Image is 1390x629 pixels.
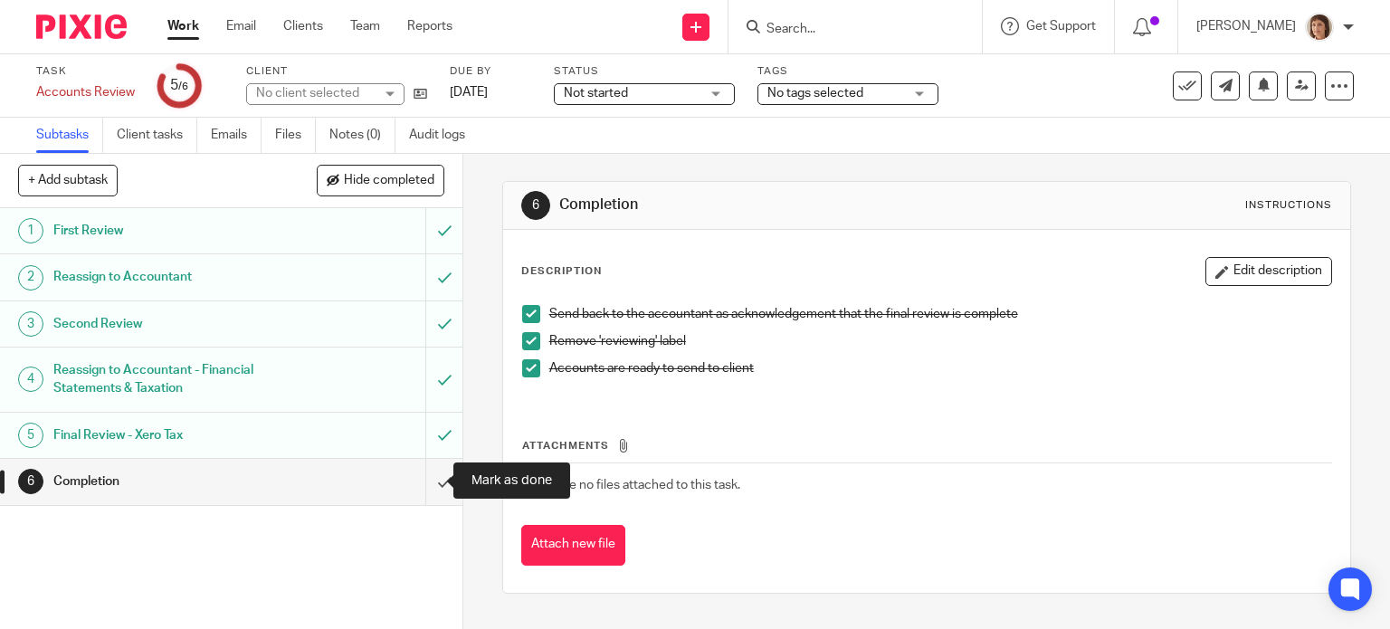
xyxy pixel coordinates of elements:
[18,265,43,291] div: 2
[450,86,488,99] span: [DATE]
[1026,20,1096,33] span: Get Support
[53,310,290,338] h1: Second Review
[350,17,380,35] a: Team
[36,64,135,79] label: Task
[53,217,290,244] h1: First Review
[549,359,1332,377] p: Accounts are ready to send to client
[18,367,43,392] div: 4
[522,479,740,491] span: There are no files attached to this task.
[765,22,928,38] input: Search
[317,165,444,195] button: Hide completed
[559,195,965,214] h1: Completion
[329,118,395,153] a: Notes (0)
[36,83,135,101] div: Accounts Review
[53,468,290,495] h1: Completion
[1305,13,1334,42] img: Pixie%204.jpg
[549,305,1332,323] p: Send back to the accountant as acknowledgement that the final review is complete
[18,311,43,337] div: 3
[564,87,628,100] span: Not started
[211,118,262,153] a: Emails
[409,118,479,153] a: Audit logs
[170,75,188,96] div: 5
[36,118,103,153] a: Subtasks
[36,14,127,39] img: Pixie
[407,17,452,35] a: Reports
[1245,198,1332,213] div: Instructions
[554,64,735,79] label: Status
[283,17,323,35] a: Clients
[1205,257,1332,286] button: Edit description
[1196,17,1296,35] p: [PERSON_NAME]
[522,441,609,451] span: Attachments
[450,64,531,79] label: Due by
[18,165,118,195] button: + Add subtask
[167,17,199,35] a: Work
[18,218,43,243] div: 1
[521,264,602,279] p: Description
[117,118,197,153] a: Client tasks
[18,469,43,494] div: 6
[767,87,863,100] span: No tags selected
[521,191,550,220] div: 6
[246,64,427,79] label: Client
[521,525,625,566] button: Attach new file
[53,357,290,403] h1: Reassign to Accountant - Financial Statements & Taxation
[18,423,43,448] div: 5
[549,332,1332,350] p: Remove 'reviewing' label
[344,174,434,188] span: Hide completed
[275,118,316,153] a: Files
[256,84,374,102] div: No client selected
[178,81,188,91] small: /6
[757,64,938,79] label: Tags
[226,17,256,35] a: Email
[53,263,290,291] h1: Reassign to Accountant
[53,422,290,449] h1: Final Review - Xero Tax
